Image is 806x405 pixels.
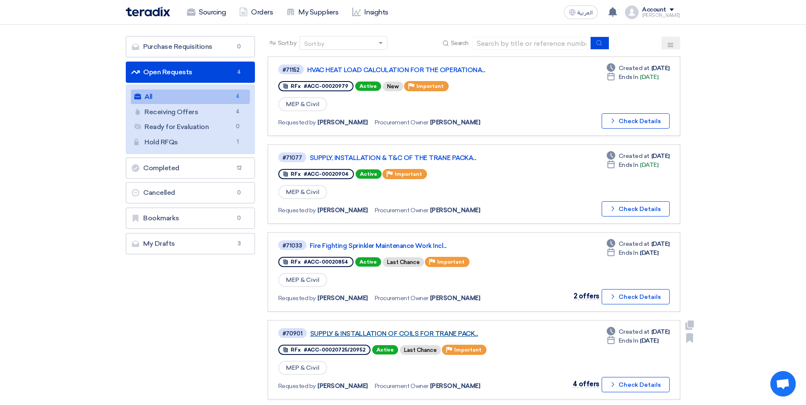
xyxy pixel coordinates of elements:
span: RFx [291,347,301,353]
span: العربية [577,10,593,16]
div: #71152 [283,67,300,73]
a: Insights [345,3,395,22]
button: Check Details [602,377,670,392]
a: Completed12 [126,157,255,179]
span: Created at [619,152,650,160]
a: Hold RFQs [131,135,250,149]
span: #ACC-00020725/20952 [304,347,365,353]
button: Check Details [602,201,670,217]
span: Requested by [278,118,316,127]
span: Important [437,259,464,265]
a: My Suppliers [280,3,345,22]
div: [DATE] [607,336,659,345]
button: Check Details [602,289,670,304]
span: MEP & Civil [278,97,327,111]
a: Fire Fighting Sprinkler Maintenance Work Incl... [310,242,522,250]
span: Ends In [619,336,639,345]
div: Last Chance [383,257,424,267]
span: 0 [234,214,244,222]
span: 4 [234,68,244,76]
div: [DATE] [607,73,659,82]
a: SUPPLY, INSTALLATION & T&C OF THE TRANE PACKA... [310,154,522,162]
div: [DATE] [607,64,670,73]
span: Active [356,169,382,179]
div: Last Chance [400,345,441,355]
span: 2 offers [574,292,600,300]
span: Procurement Owner [375,118,428,127]
span: Ends In [619,160,639,169]
span: Sort by [278,39,297,48]
span: Procurement Owner [375,294,428,303]
span: Ends In [619,73,639,82]
span: MEP & Civil [278,185,327,199]
span: [PERSON_NAME] [317,382,368,391]
span: Important [395,171,422,177]
span: [PERSON_NAME] [430,118,481,127]
a: Open chat [770,371,796,397]
span: 0 [234,42,244,51]
button: العربية [564,6,598,19]
span: Search [451,39,469,48]
span: Created at [619,64,650,73]
div: [DATE] [607,327,670,336]
button: Check Details [602,113,670,129]
div: #71033 [283,243,302,248]
a: My Drafts3 [126,233,255,254]
span: 4 [233,92,243,101]
img: profile_test.png [625,6,639,19]
div: Account [642,6,666,14]
a: All [131,90,250,104]
span: [PERSON_NAME] [317,118,368,127]
span: MEP & Civil [278,361,327,375]
div: #70901 [283,331,303,336]
span: 4 offers [573,380,600,388]
a: Open Requests4 [126,62,255,83]
span: RFx [291,171,301,177]
span: Active [355,257,381,267]
span: [PERSON_NAME] [317,206,368,215]
span: Requested by [278,382,316,391]
span: MEP & Civil [278,273,327,287]
span: Important [454,347,481,353]
span: Active [355,82,381,91]
span: RFx [291,83,301,89]
span: Important [416,83,444,89]
span: 1 [233,138,243,146]
span: 0 [233,122,243,131]
div: [DATE] [607,160,659,169]
a: SUPPLY & INSTALLATION OF COILS FOR TRANE PACK... [310,330,523,337]
div: [DATE] [607,248,659,257]
span: 0 [234,188,244,197]
span: [PERSON_NAME] [430,294,481,303]
a: Purchase Requisitions0 [126,36,255,57]
span: #ACC-00020979 [304,83,348,89]
span: Requested by [278,294,316,303]
span: #ACC-00020854 [304,259,348,265]
span: Procurement Owner [375,382,428,391]
span: 3 [234,239,244,248]
div: #71077 [283,155,302,160]
span: [PERSON_NAME] [317,294,368,303]
span: Ends In [619,248,639,257]
div: Sort by [304,39,324,48]
a: Cancelled0 [126,182,255,203]
input: Search by title or reference number [472,37,591,50]
span: [PERSON_NAME] [430,382,481,391]
div: [PERSON_NAME] [642,13,680,18]
a: Bookmarks0 [126,208,255,229]
span: Procurement Owner [375,206,428,215]
a: Orders [232,3,280,22]
span: Created at [619,239,650,248]
span: [PERSON_NAME] [430,206,481,215]
a: Sourcing [180,3,232,22]
span: Requested by [278,206,316,215]
span: 4 [233,107,243,116]
img: Teradix logo [126,7,170,17]
span: #ACC-00020904 [304,171,349,177]
div: [DATE] [607,239,670,248]
a: HVAC HEAT LOAD CALCULATION FOR THE OPERATIONA... [307,66,520,74]
div: [DATE] [607,152,670,160]
span: RFx [291,259,301,265]
span: Active [372,345,398,354]
a: Ready for Evaluation [131,120,250,134]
